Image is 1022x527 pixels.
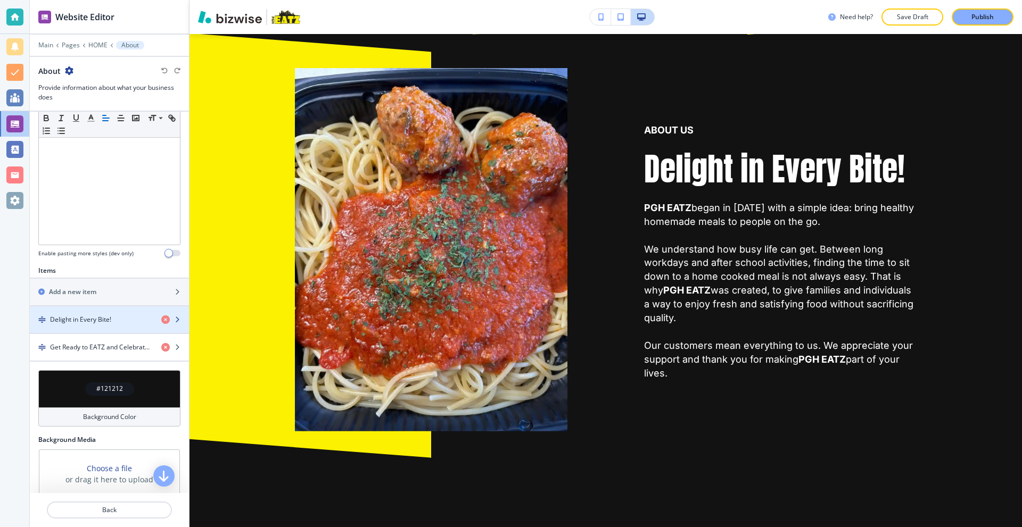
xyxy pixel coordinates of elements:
[881,9,943,26] button: Save Draft
[644,148,917,190] p: Delight in Every Bite!
[38,266,56,275] h2: Items
[38,316,46,323] img: Drag
[49,287,96,297] h2: Add a new item
[38,65,61,77] h2: About
[38,83,180,102] h3: Provide information about what your business does
[88,41,108,49] button: HOME
[30,334,189,362] button: DragGet Ready to EATZ and Celebrate Like Never Before!
[644,339,917,380] p: Our customers mean everything to us. We appreciate your support and thank you for making part of ...
[38,249,134,257] h4: Enable pasting more styles (dev only)
[30,279,189,305] button: Add a new item
[55,11,114,23] h2: Website Editor
[48,505,171,515] p: Back
[38,449,180,518] div: Choose a fileor drag it here to uploadMy PhotosFind Photos
[663,285,711,296] strong: PGH EATZ
[38,344,46,351] img: Drag
[295,68,567,431] img: <p>Delight in Every Bite!</p>
[971,12,994,22] p: Publish
[87,463,132,474] button: Choose a file
[83,412,136,422] h4: Background Color
[116,41,144,49] button: About
[952,9,1013,26] button: Publish
[798,354,846,365] strong: PGH EATZ
[644,242,917,325] p: We understand how busy life can get. Between long workdays and after school activities, finding t...
[198,11,262,23] img: Bizwise Logo
[50,342,153,352] h4: Get Ready to EATZ and Celebrate Like Never Before!
[50,315,111,324] h4: Delight in Every Bite!
[65,474,153,485] h3: or drag it here to upload
[62,41,80,49] button: Pages
[38,435,180,445] h2: Background Media
[30,306,189,334] button: DragDelight in Every Bite!
[47,501,172,518] button: Back
[38,41,53,49] button: Main
[271,10,300,24] img: Your Logo
[38,11,51,23] img: editor icon
[96,384,123,394] h4: #121212
[895,12,929,22] p: Save Draft
[121,41,139,49] p: About
[644,124,694,136] strong: ABOUT US
[38,370,180,426] button: #121212Background Color
[840,12,873,22] h3: Need help?
[644,201,917,229] p: began in [DATE] with a simple idea: bring healthy homemade meals to people on the go.
[644,202,691,213] strong: PGH EATZ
